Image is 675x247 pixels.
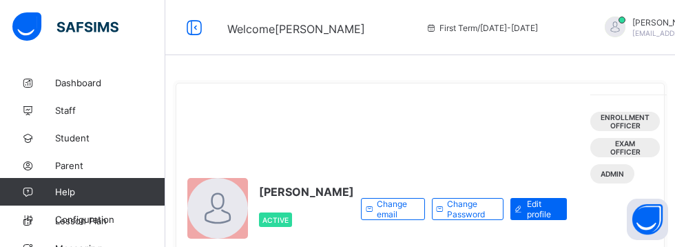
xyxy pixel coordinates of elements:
span: session/term information [426,23,538,33]
span: Change email [377,199,414,219]
span: Admin [601,170,624,178]
span: Configuration [55,214,165,225]
span: [PERSON_NAME] [259,185,354,199]
span: Enrollment Officer [601,113,650,130]
span: Dashboard [55,77,165,88]
span: Welcome [PERSON_NAME] [227,22,365,36]
img: safsims [12,12,118,41]
span: Student [55,132,165,144]
span: Active [262,216,289,224]
button: Open asap [627,199,668,240]
span: Exam Officer [601,139,650,156]
span: Parent [55,160,165,171]
span: Help [55,186,165,197]
span: Change Password [447,199,492,219]
span: Staff [55,105,165,116]
span: Edit profile [527,199,557,219]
